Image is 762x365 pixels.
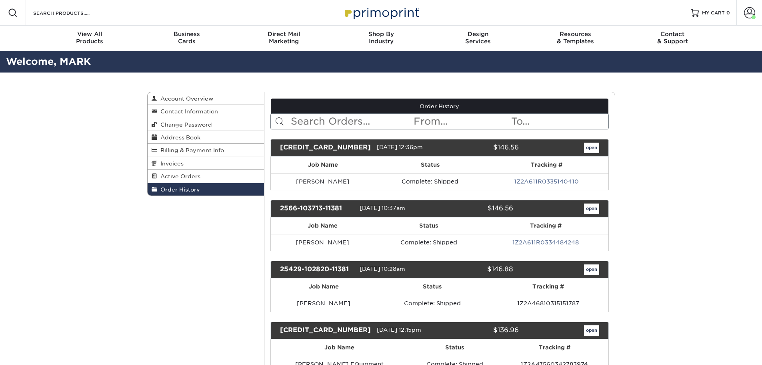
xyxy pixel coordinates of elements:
a: BusinessCards [138,26,235,51]
a: Order History [148,183,264,196]
th: Status [377,278,488,295]
span: 0 [726,10,730,16]
a: open [584,204,599,214]
th: Job Name [271,218,374,234]
a: Contact Information [148,105,264,118]
input: SEARCH PRODUCTS..... [32,8,110,18]
a: Active Orders [148,170,264,183]
a: open [584,143,599,153]
td: [PERSON_NAME] [271,173,375,190]
a: Shop ByIndustry [332,26,430,51]
span: Active Orders [157,173,200,179]
a: Account Overview [148,92,264,105]
span: [DATE] 10:37am [360,205,405,211]
a: Direct MailMarketing [235,26,332,51]
th: Status [374,218,483,234]
a: 1Z2A611R0335140410 [514,178,579,185]
th: Tracking # [488,278,608,295]
span: Account Overview [157,95,213,102]
span: Direct Mail [235,30,332,38]
input: To... [510,114,608,129]
a: Contact& Support [624,26,721,51]
a: DesignServices [430,26,527,51]
a: Invoices [148,157,264,170]
th: Job Name [271,157,375,173]
div: $146.88 [434,264,519,275]
input: Search Orders... [290,114,413,129]
td: Complete: Shipped [374,234,483,251]
th: Status [375,157,485,173]
a: Address Book [148,131,264,144]
a: open [584,325,599,336]
a: Change Password [148,118,264,131]
th: Job Name [271,278,377,295]
div: & Templates [527,30,624,45]
th: Tracking # [501,339,608,356]
span: Contact [624,30,721,38]
a: View AllProducts [41,26,138,51]
div: Marketing [235,30,332,45]
span: Change Password [157,121,212,128]
span: Resources [527,30,624,38]
th: Tracking # [485,157,608,173]
a: Resources& Templates [527,26,624,51]
div: & Support [624,30,721,45]
th: Job Name [271,339,408,356]
div: $146.56 [434,204,519,214]
div: Cards [138,30,235,45]
th: Status [408,339,501,356]
a: Billing & Payment Info [148,144,264,157]
span: Shop By [332,30,430,38]
span: Business [138,30,235,38]
input: From... [413,114,510,129]
span: Design [430,30,527,38]
div: [CREDIT_CARD_NUMBER] [274,325,377,336]
td: Complete: Shipped [377,295,488,312]
a: 1Z2A611R0334484248 [512,239,579,246]
th: Tracking # [483,218,608,234]
span: Address Book [157,134,200,141]
td: [PERSON_NAME] [271,234,374,251]
td: Complete: Shipped [375,173,485,190]
span: View All [41,30,138,38]
img: Primoprint [341,4,421,21]
span: [DATE] 12:15pm [377,327,421,333]
div: Products [41,30,138,45]
div: [CREDIT_CARD_NUMBER] [274,143,377,153]
a: Order History [271,99,608,114]
div: $136.96 [445,325,525,336]
td: 1Z2A46810315151787 [488,295,608,312]
span: [DATE] 10:28am [360,266,405,272]
div: 2566-103713-11381 [274,204,360,214]
span: Billing & Payment Info [157,147,224,153]
span: MY CART [702,10,725,16]
div: Services [430,30,527,45]
a: open [584,264,599,275]
span: [DATE] 12:36pm [377,144,423,150]
td: [PERSON_NAME] [271,295,377,312]
span: Order History [157,186,200,193]
div: $146.56 [445,143,525,153]
span: Invoices [157,160,184,167]
div: Industry [332,30,430,45]
div: 25429-102820-11381 [274,264,360,275]
span: Contact Information [157,108,218,115]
